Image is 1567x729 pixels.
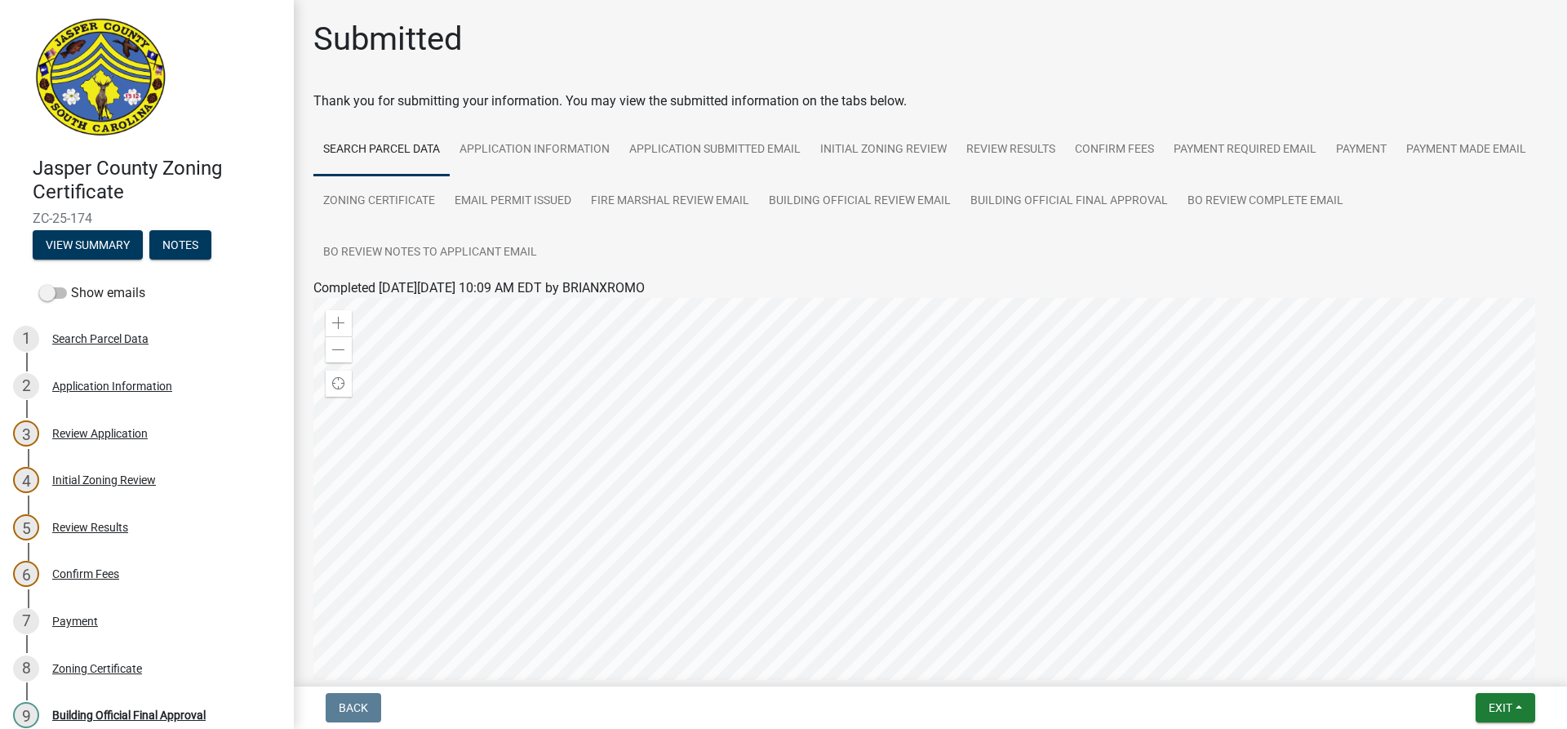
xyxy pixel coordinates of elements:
[13,702,39,728] div: 9
[33,211,261,226] span: ZC-25-174
[450,124,619,176] a: Application Information
[13,420,39,447] div: 3
[52,380,172,392] div: Application Information
[52,616,98,627] div: Payment
[33,157,281,204] h4: Jasper County Zoning Certificate
[445,176,581,228] a: Email Permit Issued
[339,701,368,714] span: Back
[13,326,39,352] div: 1
[52,568,119,580] div: Confirm Fees
[149,239,211,252] wm-modal-confirm: Notes
[581,176,759,228] a: Fire Marshal Review Email
[52,428,148,439] div: Review Application
[52,522,128,533] div: Review Results
[13,561,39,587] div: 6
[759,176,961,228] a: Building Official Review Email
[313,20,463,59] h1: Submitted
[1476,693,1535,722] button: Exit
[313,91,1547,111] div: Thank you for submitting your information. You may view the submitted information on the tabs below.
[39,283,145,303] label: Show emails
[33,230,143,260] button: View Summary
[149,230,211,260] button: Notes
[1178,176,1353,228] a: BO Review Complete Email
[810,124,957,176] a: Initial Zoning Review
[13,608,39,634] div: 7
[313,176,445,228] a: Zoning Certificate
[52,474,156,486] div: Initial Zoning Review
[1396,124,1536,176] a: Payment Made Email
[326,310,352,336] div: Zoom in
[1326,124,1396,176] a: Payment
[313,280,645,296] span: Completed [DATE][DATE] 10:09 AM EDT by BRIANXROMO
[326,336,352,362] div: Zoom out
[961,176,1178,228] a: Building Official Final Approval
[313,227,547,279] a: BO Review Notes to Applicant Email
[13,467,39,493] div: 4
[33,239,143,252] wm-modal-confirm: Summary
[52,709,206,721] div: Building Official Final Approval
[52,663,142,674] div: Zoning Certificate
[1489,701,1512,714] span: Exit
[13,373,39,399] div: 2
[326,371,352,397] div: Find my location
[52,333,149,344] div: Search Parcel Data
[957,124,1065,176] a: Review Results
[33,17,169,140] img: Jasper County, South Carolina
[1065,124,1164,176] a: Confirm Fees
[326,693,381,722] button: Back
[313,124,450,176] a: Search Parcel Data
[619,124,810,176] a: Application Submitted Email
[1164,124,1326,176] a: Payment Required Email
[13,656,39,682] div: 8
[13,514,39,540] div: 5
